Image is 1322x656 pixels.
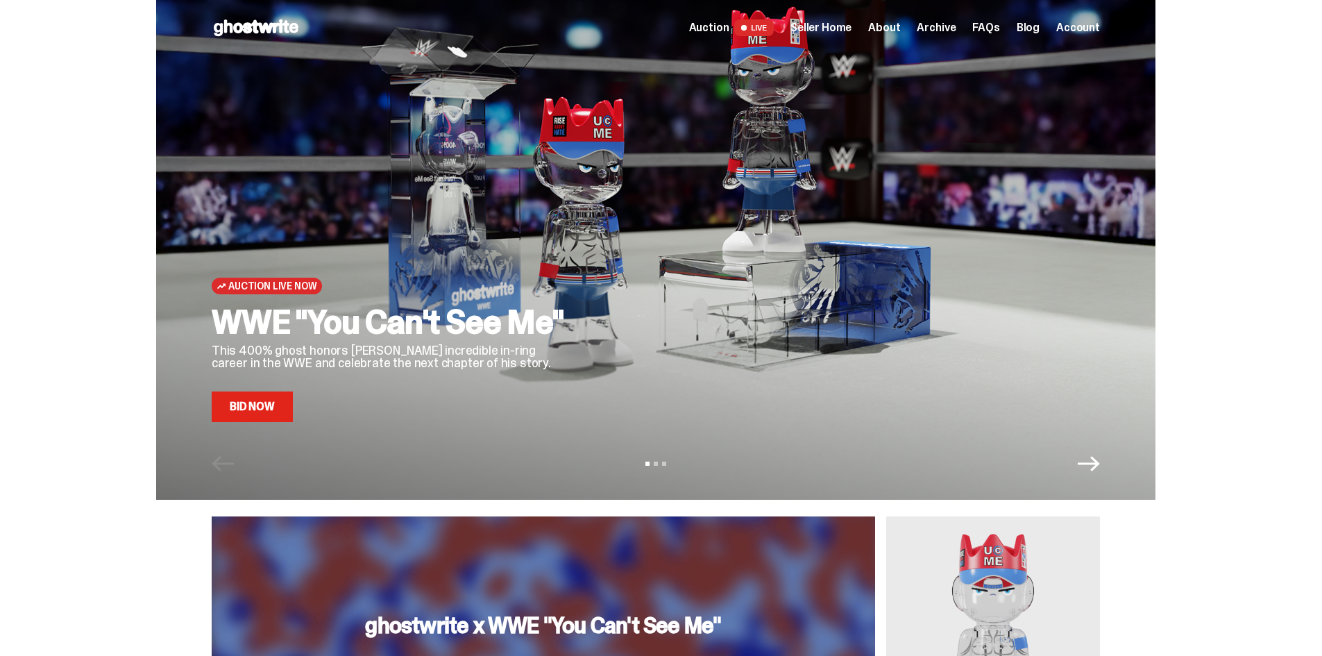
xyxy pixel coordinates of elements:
a: Seller Home [790,22,851,33]
button: View slide 2 [654,462,658,466]
a: FAQs [972,22,999,33]
button: View slide 3 [662,462,666,466]
a: Auction LIVE [689,19,774,36]
a: Blog [1017,22,1040,33]
span: LIVE [734,19,774,36]
h3: ghostwrite x WWE "You Can't See Me" [365,614,721,637]
button: Next [1078,453,1100,475]
h2: WWE "You Can't See Me" [212,305,573,339]
button: View slide 1 [645,462,650,466]
a: Bid Now [212,392,293,422]
span: Auction [689,22,729,33]
a: Archive [917,22,956,33]
a: Account [1056,22,1100,33]
span: Auction Live Now [228,280,316,292]
p: This 400% ghost honors [PERSON_NAME] incredible in-ring career in the WWE and celebrate the next ... [212,344,573,369]
a: About [868,22,900,33]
